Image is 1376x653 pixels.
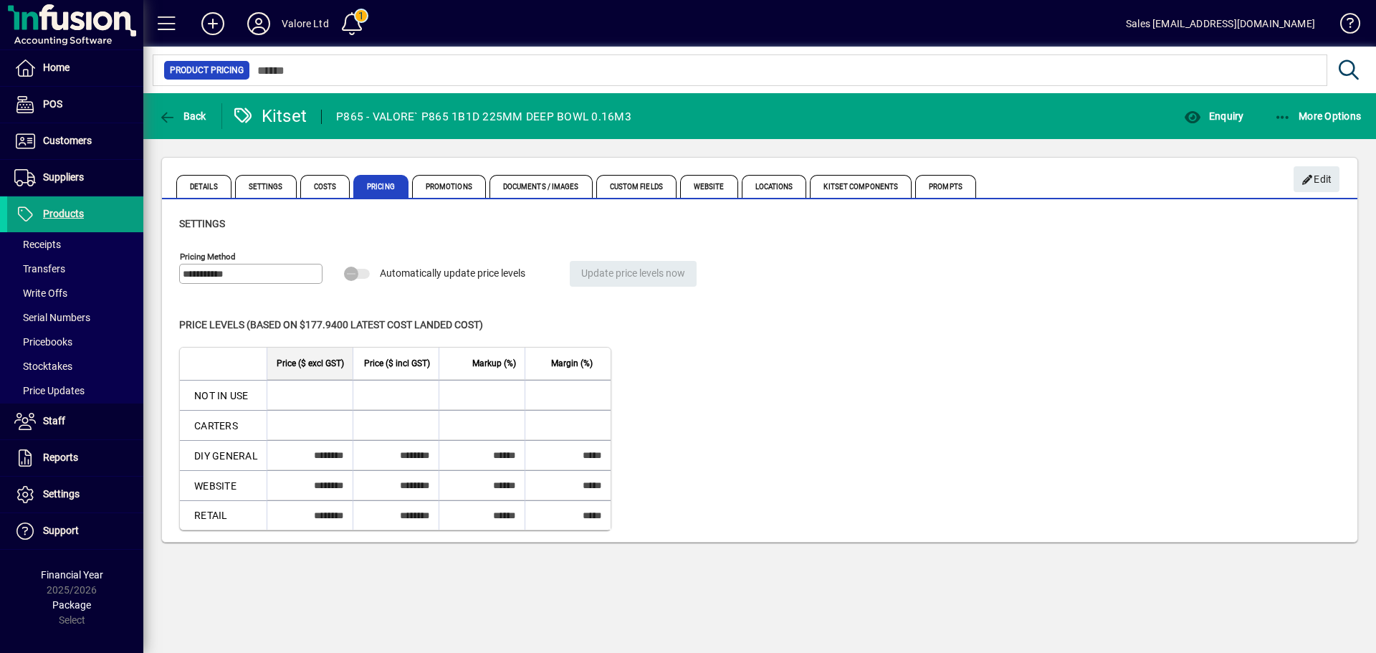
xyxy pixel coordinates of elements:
[7,330,143,354] a: Pricebooks
[353,175,408,198] span: Pricing
[336,105,631,128] div: P865 - VALORE` P865 1B1D 225MM DEEP BOWL 0.16M3
[1329,3,1358,49] a: Knowledge Base
[7,440,143,476] a: Reports
[380,267,525,279] span: Automatically update price levels
[170,63,244,77] span: Product Pricing
[43,525,79,536] span: Support
[570,261,697,287] button: Update price levels now
[43,98,62,110] span: POS
[581,262,685,285] span: Update price levels now
[742,175,807,198] span: Locations
[14,287,67,299] span: Write Offs
[180,440,267,470] td: DIY GENERAL
[7,281,143,305] a: Write Offs
[7,378,143,403] a: Price Updates
[7,232,143,257] a: Receipts
[190,11,236,37] button: Add
[277,356,344,371] span: Price ($ excl GST)
[7,257,143,281] a: Transfers
[43,488,80,500] span: Settings
[14,239,61,250] span: Receipts
[1301,168,1332,191] span: Edit
[7,305,143,330] a: Serial Numbers
[14,263,65,275] span: Transfers
[155,103,210,129] button: Back
[915,175,976,198] span: Prompts
[235,175,297,198] span: Settings
[7,354,143,378] a: Stocktakes
[472,356,516,371] span: Markup (%)
[551,356,593,371] span: Margin (%)
[7,123,143,159] a: Customers
[1180,103,1247,129] button: Enquiry
[52,599,91,611] span: Package
[364,356,430,371] span: Price ($ incl GST)
[180,252,236,262] mat-label: Pricing method
[14,312,90,323] span: Serial Numbers
[300,175,350,198] span: Costs
[14,361,72,372] span: Stocktakes
[1274,110,1362,122] span: More Options
[1294,166,1339,192] button: Edit
[180,380,267,410] td: NOT IN USE
[7,50,143,86] a: Home
[43,171,84,183] span: Suppliers
[41,569,103,581] span: Financial Year
[43,62,70,73] span: Home
[179,319,483,330] span: Price levels (based on $177.9400 Latest cost landed cost)
[596,175,677,198] span: Custom Fields
[7,513,143,549] a: Support
[282,12,329,35] div: Valore Ltd
[810,175,912,198] span: Kitset Components
[1126,12,1315,35] div: Sales [EMAIL_ADDRESS][DOMAIN_NAME]
[7,404,143,439] a: Staff
[176,175,231,198] span: Details
[7,477,143,513] a: Settings
[14,385,85,396] span: Price Updates
[143,103,222,129] app-page-header-button: Back
[14,336,72,348] span: Pricebooks
[180,500,267,530] td: RETAIL
[180,470,267,500] td: WEBSITE
[43,135,92,146] span: Customers
[412,175,486,198] span: Promotions
[236,11,282,37] button: Profile
[43,208,84,219] span: Products
[1271,103,1365,129] button: More Options
[233,105,307,128] div: Kitset
[680,175,738,198] span: Website
[489,175,593,198] span: Documents / Images
[43,452,78,463] span: Reports
[1184,110,1243,122] span: Enquiry
[43,415,65,426] span: Staff
[158,110,206,122] span: Back
[180,410,267,440] td: CARTERS
[7,160,143,196] a: Suppliers
[179,218,225,229] span: Settings
[7,87,143,123] a: POS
